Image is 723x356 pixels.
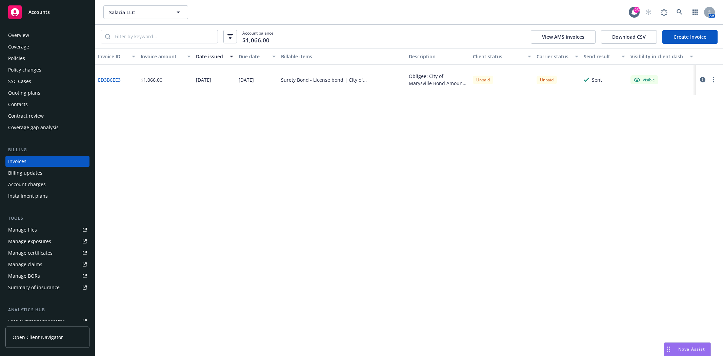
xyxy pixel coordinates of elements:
[5,179,89,190] a: Account charges
[8,111,44,121] div: Contract review
[5,30,89,41] a: Overview
[634,77,655,83] div: Visible
[281,76,403,83] div: Surety Bond - License bond | City of [GEOGRAPHIC_DATA] - 57BSBHP1897
[236,48,279,65] button: Due date
[281,53,403,60] div: Billable items
[531,30,596,44] button: View AMS invoices
[5,306,89,313] div: Analytics hub
[642,5,655,19] a: Start snowing
[8,259,42,270] div: Manage claims
[8,282,60,293] div: Summary of insurance
[8,76,31,87] div: SSC Cases
[8,64,41,75] div: Policy changes
[13,334,63,341] span: Open Client Navigator
[581,48,628,65] button: Send result
[28,9,50,15] span: Accounts
[5,146,89,153] div: Billing
[8,167,42,178] div: Billing updates
[8,236,51,247] div: Manage exposures
[409,53,467,60] div: Description
[8,271,40,281] div: Manage BORs
[662,30,718,44] a: Create Invoice
[5,99,89,110] a: Contacts
[5,41,89,52] a: Coverage
[8,316,64,327] div: Loss summary generator
[470,48,534,65] button: Client status
[473,53,524,60] div: Client status
[111,30,218,43] input: Filter by keyword...
[534,48,581,65] button: Carrier status
[628,48,696,65] button: Visibility in client dash
[8,248,53,258] div: Manage certificates
[8,122,59,133] div: Coverage gap analysis
[5,215,89,222] div: Tools
[8,179,46,190] div: Account charges
[242,30,274,43] span: Account balance
[193,48,236,65] button: Date issued
[105,34,111,39] svg: Search
[8,53,25,64] div: Policies
[5,64,89,75] a: Policy changes
[664,342,711,356] button: Nova Assist
[584,53,618,60] div: Send result
[8,156,26,167] div: Invoices
[8,99,28,110] div: Contacts
[537,53,570,60] div: Carrier status
[473,76,493,84] div: Unpaid
[5,76,89,87] a: SSC Cases
[8,224,37,235] div: Manage files
[8,41,29,52] div: Coverage
[657,5,671,19] a: Report a Bug
[5,224,89,235] a: Manage files
[5,53,89,64] a: Policies
[537,76,557,84] div: Unpaid
[5,248,89,258] a: Manage certificates
[5,282,89,293] a: Summary of insurance
[196,76,211,83] div: [DATE]
[196,53,226,60] div: Date issued
[95,48,138,65] button: Invoice ID
[630,53,686,60] div: Visibility in client dash
[5,122,89,133] a: Coverage gap analysis
[5,156,89,167] a: Invoices
[5,259,89,270] a: Manage claims
[8,191,48,201] div: Installment plans
[406,48,470,65] button: Description
[141,76,162,83] div: $1,066.00
[5,191,89,201] a: Installment plans
[664,343,673,356] div: Drag to move
[688,5,702,19] a: Switch app
[239,76,254,83] div: [DATE]
[409,73,467,87] div: Obligee: City of Marysville Bond Amount: $53,306.00 Right of Way Improvements for the Salacia Pro...
[5,167,89,178] a: Billing updates
[239,53,268,60] div: Due date
[138,48,193,65] button: Invoice amount
[141,53,183,60] div: Invoice amount
[98,53,128,60] div: Invoice ID
[5,3,89,22] a: Accounts
[673,5,686,19] a: Search
[634,7,640,13] div: 25
[242,36,269,45] span: $1,066.00
[592,76,602,83] div: Sent
[109,9,168,16] span: Salacia LLC
[5,87,89,98] a: Quoting plans
[8,87,40,98] div: Quoting plans
[103,5,188,19] button: Salacia LLC
[5,111,89,121] a: Contract review
[601,30,657,44] button: Download CSV
[98,76,121,83] a: ED3B6EE3
[678,346,705,352] span: Nova Assist
[5,316,89,327] a: Loss summary generator
[5,271,89,281] a: Manage BORs
[8,30,29,41] div: Overview
[278,48,406,65] button: Billable items
[5,236,89,247] a: Manage exposures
